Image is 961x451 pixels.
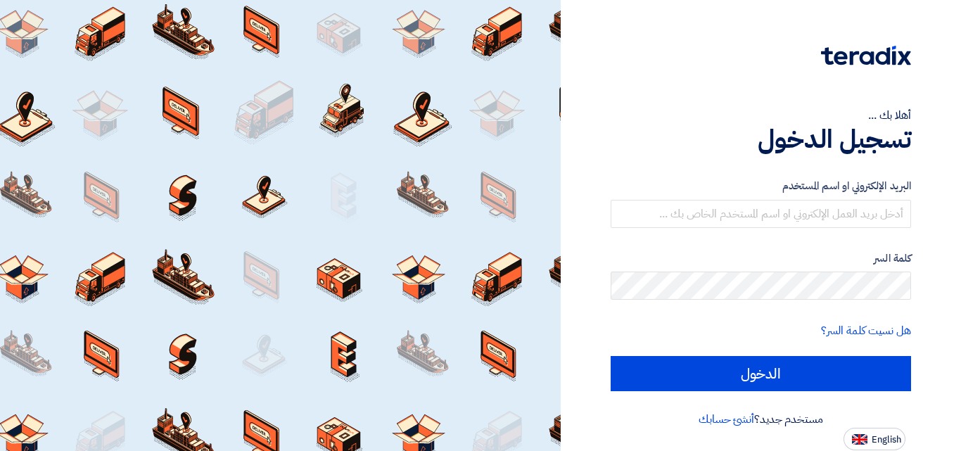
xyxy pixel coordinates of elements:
button: English [844,428,905,450]
div: أهلا بك ... [611,107,911,124]
a: هل نسيت كلمة السر؟ [821,322,911,339]
div: مستخدم جديد؟ [611,411,911,428]
input: الدخول [611,356,911,391]
h1: تسجيل الدخول [611,124,911,155]
img: en-US.png [852,434,867,445]
label: كلمة السر [611,250,911,267]
a: أنشئ حسابك [699,411,754,428]
span: English [872,435,901,445]
input: أدخل بريد العمل الإلكتروني او اسم المستخدم الخاص بك ... [611,200,911,228]
label: البريد الإلكتروني او اسم المستخدم [611,178,911,194]
img: Teradix logo [821,46,911,65]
